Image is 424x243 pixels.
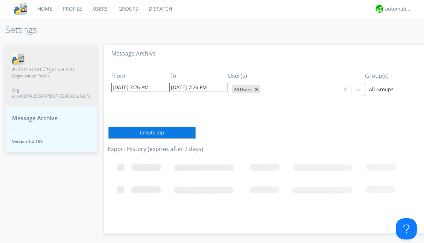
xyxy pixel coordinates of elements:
[12,87,90,99] span: Org id: a460f44b50474ffb97733986a5e1e0fd
[12,138,90,144] span: Version: 1.2.199
[5,129,97,152] button: Version:1.2.199
[5,107,97,130] button: Message Archive
[385,5,412,12] div: automation+atlas
[108,126,196,139] button: Create Zip
[12,53,24,65] img: cddb5a64eb264b2086981ab96f4c1ba7
[228,73,365,79] h3: User(s)
[111,73,170,79] h3: From
[12,73,90,79] span: Organization Profile
[170,73,228,79] h3: To
[376,5,383,13] img: d2d01cd9b4174d08988066c6d424eccd
[14,2,27,15] img: cddb5a64eb264b2086981ab96f4c1ba7
[5,45,97,107] button: Automation OrganizationOrganization ProfileOrg id:a460f44b50474ffb97733986a5e1e0fd
[396,218,417,239] iframe: Toggle Customer Support
[253,85,260,93] div: Remove All Users
[12,65,90,73] span: Automation Organization
[232,85,253,93] div: All Users
[12,114,58,122] span: Message Archive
